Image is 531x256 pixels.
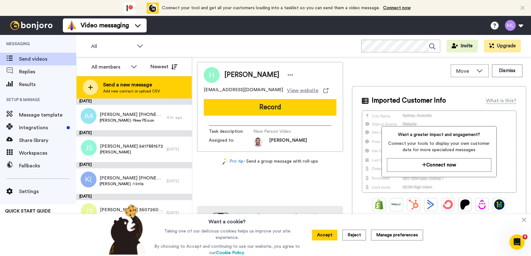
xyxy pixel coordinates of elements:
[81,108,96,124] img: a4.png
[19,137,76,144] span: Share library
[19,188,76,195] span: Settings
[371,230,423,240] button: Manage preferences
[222,158,243,165] a: Pro tip
[222,158,228,165] img: magic-wand.svg
[100,150,163,155] span: [PERSON_NAME]
[153,243,302,256] p: By choosing to Accept and continuing to use our website, you agree to our .
[100,111,163,118] span: [PERSON_NAME] [PHONE_NUMBER]
[387,140,491,153] span: Connect your tools to display your own customer data for more specialized messages
[81,203,97,219] img: j3.png
[224,70,279,80] span: [PERSON_NAME]
[19,111,76,119] span: Message template
[81,21,129,30] span: Video messaging
[100,213,163,218] span: [PERSON_NAME] - searching
[287,87,329,94] a: View website
[167,210,189,215] div: [DATE]
[19,124,64,131] span: Integrations
[19,55,76,63] span: Send videos
[100,143,163,150] span: [PERSON_NAME] 5417881572
[372,96,446,105] span: Imported Customer Info
[460,199,470,210] img: Patreon
[76,194,192,200] div: [DATE]
[209,214,246,226] h3: Want a cookie?
[204,99,336,116] button: Record
[477,199,487,210] img: Drip
[81,140,97,156] img: j5.png
[197,158,343,165] div: - Send a group message with roll-ups
[269,137,307,147] span: [PERSON_NAME]
[8,21,55,30] img: bj-logo-header-white.svg
[342,230,366,240] button: Reject
[408,199,419,210] img: Hubspot
[91,43,134,50] span: All
[100,118,163,123] span: [PERSON_NAME] - New PErson
[492,64,522,77] button: Dismiss
[484,40,521,52] button: Upgrade
[204,87,283,94] span: [EMAIL_ADDRESS][DOMAIN_NAME]
[19,68,76,76] span: Replies
[100,207,163,213] span: [PERSON_NAME] 3607260049
[76,98,192,105] div: [DATE]
[426,199,436,210] img: ActiveCampaign
[19,162,76,170] span: Fallbacks
[387,158,491,172] button: Connect now
[103,204,150,255] img: bear-with-cookie.png
[19,149,76,157] span: Workspaces
[76,130,192,137] div: [DATE]
[287,87,318,94] span: View website
[100,175,163,181] span: [PERSON_NAME] [PHONE_NUMBER]
[76,162,192,168] div: [DATE]
[216,251,244,255] a: Cookie Policy
[447,40,478,52] button: Invite
[167,179,189,184] div: [DATE]
[5,209,51,213] span: QUICK START GUIDE
[103,81,160,89] span: Send a new message
[235,212,337,230] h4: Record from your phone! Try our app [DATE]
[443,199,453,210] img: ConvertKit
[167,115,189,120] div: 4 hr. ago
[67,20,77,30] img: vm-color.svg
[146,60,182,73] button: Newest
[312,230,337,240] button: Accept
[203,213,229,247] img: download
[204,67,220,83] img: Image of Heather M
[19,81,76,88] span: Results
[103,89,160,94] span: Add new contact or upload CSV
[253,128,314,135] span: New Person Video
[91,63,128,71] div: All members
[100,181,163,186] span: [PERSON_NAME] - 1 little
[509,234,525,250] iframe: Intercom live chat
[153,228,302,241] p: Taking one of our delicious cookies helps us improve your site experience.
[81,172,96,187] img: k(.png
[162,6,380,10] span: Connect your tool and get all your customers loading into a tasklist so you can send them a video...
[209,137,253,147] span: Assigned to:
[383,6,411,10] a: Connect now
[374,199,384,210] img: Shopify
[456,67,473,75] span: Move
[167,147,189,152] div: [DATE]
[124,3,159,14] div: animation
[486,97,516,104] div: What is this?
[494,199,504,210] img: GoHighLevel
[387,131,491,138] span: Want a greater impact and engagement?
[253,137,263,147] img: f0741bea-ec13-4f44-85b6-a38c4aa2437a-1673287455.jpg
[391,199,402,210] img: Ontraport
[522,234,528,239] span: 9
[209,128,253,135] span: Task description :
